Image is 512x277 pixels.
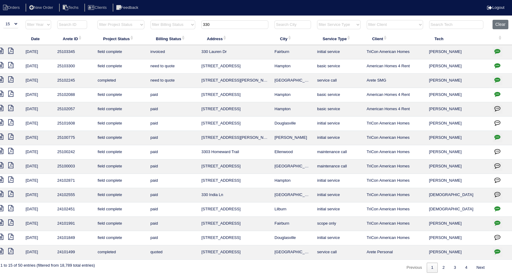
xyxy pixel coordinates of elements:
td: basic service [314,59,363,74]
td: 25100775 [54,131,94,145]
td: [DATE] [23,160,54,174]
td: quoted [147,245,198,260]
a: Next [472,263,489,273]
td: [PERSON_NAME] [426,102,490,117]
td: [GEOGRAPHIC_DATA] [271,188,314,202]
td: field complete [94,202,147,217]
td: [DATE] [23,174,54,188]
td: field complete [94,117,147,131]
td: [DATE] [23,74,54,88]
td: TriCon American Homes [364,188,426,202]
a: Techs [59,5,83,10]
td: Lilburn [271,202,314,217]
td: 3303 Homeward Trail [198,145,271,160]
td: 25102245 [54,74,94,88]
th: Billing Status: activate to sort column ascending [147,32,198,45]
td: maintenance call [314,145,363,160]
td: paid [147,231,198,245]
li: Techs [59,4,83,12]
td: TriCon American Homes [364,145,426,160]
td: Hampton [271,102,314,117]
td: field complete [94,174,147,188]
input: Search Address [201,20,268,29]
td: [STREET_ADDRESS] [198,102,271,117]
li: Feedback [113,4,143,12]
td: initial service [314,131,363,145]
td: initial service [314,202,363,217]
a: Logout [487,5,504,10]
td: [DATE] [23,131,54,145]
td: 25102088 [54,88,94,102]
td: [GEOGRAPHIC_DATA] [271,245,314,260]
td: paid [147,188,198,202]
td: American Homes 4 Rent [364,88,426,102]
td: [PERSON_NAME] [426,59,490,74]
td: TriCon American Homes [364,231,426,245]
td: [PERSON_NAME] [426,231,490,245]
li: Clients [84,4,111,12]
td: [DATE] [23,231,54,245]
td: [STREET_ADDRESS] [198,217,271,231]
td: initial service [314,231,363,245]
td: [PERSON_NAME] [426,45,490,59]
td: paid [147,160,198,174]
td: [DATE] [23,188,54,202]
td: TriCon American Homes [364,217,426,231]
td: 24102555 [54,188,94,202]
td: Douglasville [271,117,314,131]
td: 25100003 [54,160,94,174]
td: TriCon American Homes [364,45,426,59]
td: [PERSON_NAME] [426,117,490,131]
td: initial service [314,188,363,202]
td: [PERSON_NAME] [426,174,490,188]
td: 330 Lauren Dr [198,45,271,59]
td: paid [147,117,198,131]
td: completed [94,74,147,88]
td: field complete [94,145,147,160]
td: 25101608 [54,117,94,131]
td: [DATE] [23,59,54,74]
td: paid [147,131,198,145]
td: field complete [94,59,147,74]
th: Tech [426,32,490,45]
td: need to quote [147,74,198,88]
td: paid [147,202,198,217]
td: paid [147,88,198,102]
td: [PERSON_NAME] [426,160,490,174]
td: [STREET_ADDRESS] [198,88,271,102]
td: [STREET_ADDRESS][PERSON_NAME] [198,131,271,145]
td: [DATE] [23,117,54,131]
td: 25102057 [54,102,94,117]
td: initial service [314,174,363,188]
td: [DEMOGRAPHIC_DATA] [426,188,490,202]
td: initial service [314,117,363,131]
td: scope only [314,217,363,231]
td: Arete Personal [364,245,426,260]
td: Fairburn [271,217,314,231]
input: Search City [274,20,311,29]
td: [DATE] [23,245,54,260]
td: invoiced [147,45,198,59]
td: [DEMOGRAPHIC_DATA] [426,202,490,217]
th: Address: activate to sort column ascending [198,32,271,45]
td: need to quote [147,59,198,74]
td: TriCon American Homes [364,174,426,188]
td: [PERSON_NAME] [426,145,490,160]
td: basic service [314,88,363,102]
td: American Homes 4 Rent [364,102,426,117]
a: New Order [26,5,58,10]
td: [STREET_ADDRESS] [198,174,271,188]
td: [STREET_ADDRESS][PERSON_NAME] [198,74,271,88]
td: initial service [314,45,363,59]
td: 24102871 [54,174,94,188]
td: [PERSON_NAME] [426,74,490,88]
td: [STREET_ADDRESS] [198,231,271,245]
td: paid [147,102,198,117]
td: [DATE] [23,88,54,102]
td: TriCon American Homes [364,131,426,145]
th: Service Type: activate to sort column ascending [314,32,363,45]
td: basic service [314,102,363,117]
td: [GEOGRAPHIC_DATA] [271,74,314,88]
a: Previous [402,263,426,273]
td: 24102451 [54,202,94,217]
